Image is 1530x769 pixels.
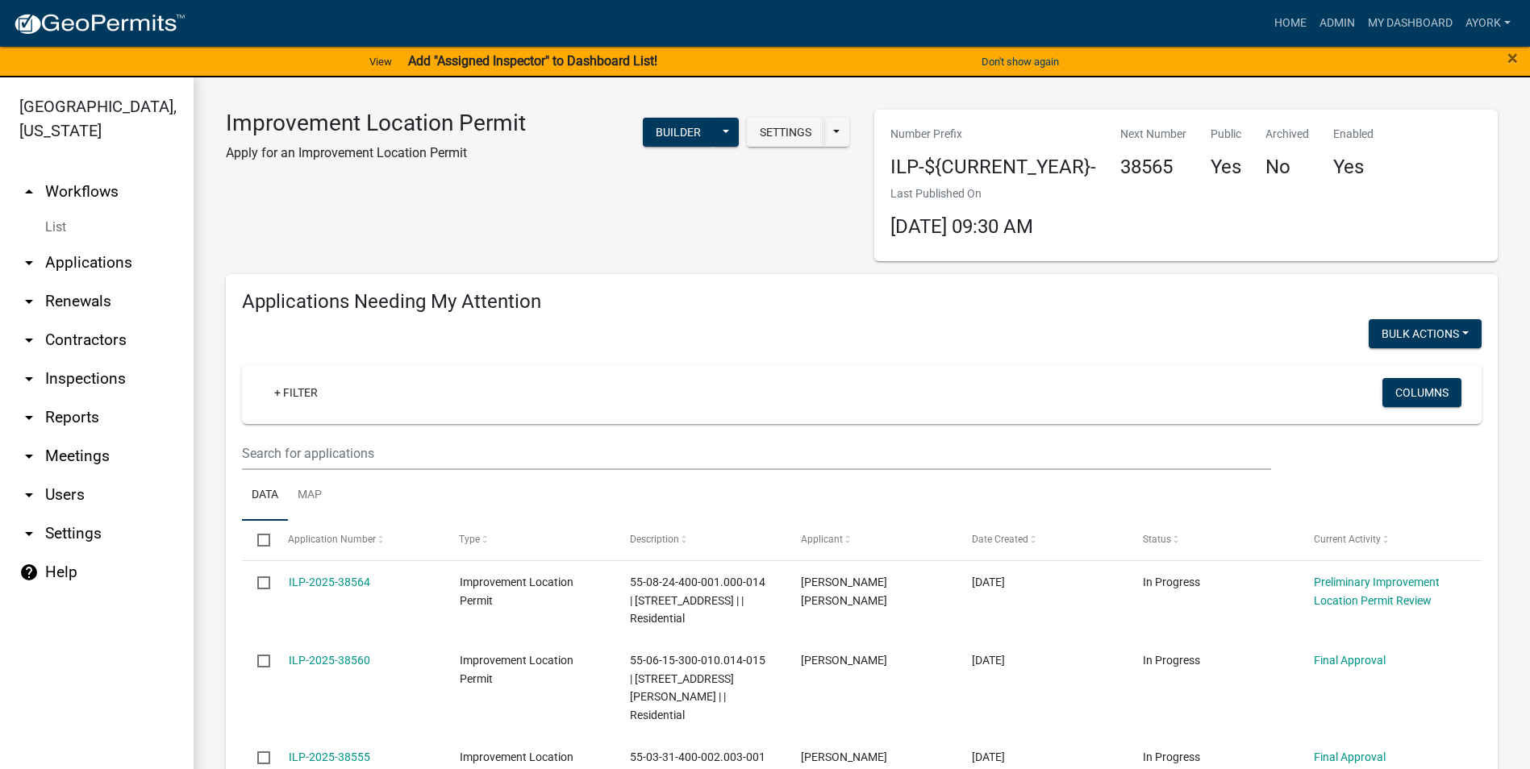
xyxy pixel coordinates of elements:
[226,110,526,137] h3: Improvement Location Permit
[242,437,1271,470] input: Search for applications
[273,521,444,559] datatable-header-cell: Application Number
[1314,750,1386,763] a: Final Approval
[801,654,887,667] span: Amber Cox
[643,118,714,147] button: Builder
[19,563,39,582] i: help
[972,750,1005,763] span: 08/11/2025
[19,253,39,272] i: arrow_drop_down
[630,654,765,721] span: 55-06-15-300-010.014-015 | 6651 E WATSON RD | | Residential
[1120,126,1186,143] p: Next Number
[1265,156,1309,179] h4: No
[630,576,765,626] span: 55-08-24-400-001.000-014 | 2420 GOOSE CREEK RD | | Residential
[19,524,39,543] i: arrow_drop_down
[19,182,39,202] i: arrow_drop_up
[460,576,573,607] span: Improvement Location Permit
[890,126,1096,143] p: Number Prefix
[1143,534,1171,546] span: Status
[1314,654,1386,667] a: Final Approval
[261,378,331,407] a: + Filter
[289,576,370,588] a: ILP-2025-38564
[1459,8,1517,39] a: ayork
[1143,654,1200,667] span: In Progress
[242,470,288,522] a: Data
[890,185,1033,202] p: Last Published On
[1143,576,1200,588] span: In Progress
[1128,521,1299,559] datatable-header-cell: Status
[786,521,957,559] datatable-header-cell: Applicant
[1314,576,1440,607] a: Preliminary Improvement Location Permit Review
[1211,156,1241,179] h4: Yes
[1268,8,1313,39] a: Home
[1382,378,1461,407] button: Columns
[890,215,1033,238] span: [DATE] 09:30 AM
[890,156,1096,179] h4: ILP-${CURRENT_YEAR}-
[444,521,615,559] datatable-header-cell: Type
[1120,156,1186,179] h4: 38565
[408,53,657,69] strong: Add "Assigned Inspector" to Dashboard List!
[242,521,273,559] datatable-header-cell: Select
[1507,48,1518,68] button: Close
[630,534,679,546] span: Description
[1333,156,1374,179] h4: Yes
[1299,521,1470,559] datatable-header-cell: Current Activity
[19,369,39,389] i: arrow_drop_down
[226,143,526,163] p: Apply for an Improvement Location Permit
[972,654,1005,667] span: 08/12/2025
[289,654,370,667] a: ILP-2025-38560
[615,521,786,559] datatable-header-cell: Description
[1313,8,1361,39] a: Admin
[1265,126,1309,143] p: Archived
[801,534,843,546] span: Applicant
[801,750,887,763] span: robert lewis
[1333,126,1374,143] p: Enabled
[1143,750,1200,763] span: In Progress
[460,534,481,546] span: Type
[19,408,39,427] i: arrow_drop_down
[242,290,1482,314] h4: Applications Needing My Attention
[19,330,39,350] i: arrow_drop_down
[972,534,1028,546] span: Date Created
[19,292,39,311] i: arrow_drop_down
[19,485,39,505] i: arrow_drop_down
[972,576,1005,588] span: 08/15/2025
[957,521,1128,559] datatable-header-cell: Date Created
[801,576,887,607] span: Nicholas Richard Parks
[289,750,370,763] a: ILP-2025-38555
[975,48,1065,75] button: Don't show again
[1211,126,1241,143] p: Public
[1361,8,1459,39] a: My Dashboard
[1369,319,1482,348] button: Bulk Actions
[288,470,331,522] a: Map
[19,447,39,466] i: arrow_drop_down
[747,118,824,147] button: Settings
[363,48,398,75] a: View
[460,654,573,685] span: Improvement Location Permit
[1507,47,1518,69] span: ×
[289,534,377,546] span: Application Number
[1314,534,1381,546] span: Current Activity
